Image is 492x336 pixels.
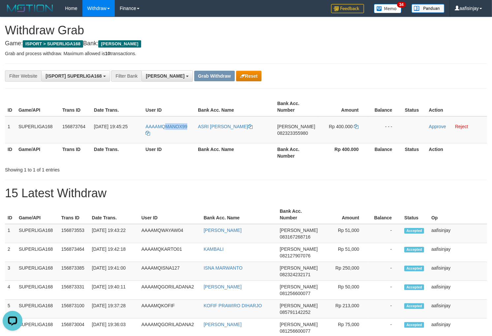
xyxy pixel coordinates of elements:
[280,284,318,289] span: [PERSON_NAME]
[16,281,59,300] td: SUPERLIGA168
[5,3,55,13] img: MOTION_logo.png
[59,281,89,300] td: 156873331
[404,247,424,252] span: Accepted
[194,71,235,81] button: Grab Withdraw
[16,205,59,224] th: Game/API
[5,143,16,162] th: ID
[5,24,487,37] h1: Withdraw Grab
[374,4,402,13] img: Button%20Memo.svg
[204,246,224,252] a: KAMBALI
[204,228,242,233] a: [PERSON_NAME]
[275,97,318,116] th: Bank Acc. Number
[280,310,310,315] span: Copy 085791142252 to clipboard
[91,143,143,162] th: Date Trans.
[404,303,424,309] span: Accepted
[143,97,195,116] th: User ID
[5,243,16,262] td: 2
[280,322,318,327] span: [PERSON_NAME]
[404,228,424,234] span: Accepted
[331,4,364,13] img: Feedback.jpg
[429,124,446,129] a: Approve
[16,224,59,243] td: SUPERLIGA168
[59,243,89,262] td: 156873464
[89,300,139,318] td: [DATE] 19:37:28
[139,224,201,243] td: AAAAMQWAYAW04
[404,284,424,290] span: Accepted
[41,70,110,82] button: [ISPORT] SUPERLIGA168
[143,143,195,162] th: User ID
[204,303,262,308] a: KOFIF PRAWIRO DIHARJO
[5,70,41,82] div: Filter Website
[369,281,402,300] td: -
[402,143,426,162] th: Status
[139,281,201,300] td: AAAAMQGORILADANA2
[280,234,310,240] span: Copy 083167268716 to clipboard
[59,205,89,224] th: Trans ID
[16,143,60,162] th: Game/API
[111,70,141,82] div: Filter Bank
[429,243,487,262] td: aafisinjay
[369,143,402,162] th: Balance
[354,124,359,129] a: Copy 400000 to clipboard
[46,73,102,79] span: [ISPORT] SUPERLIGA168
[5,281,16,300] td: 4
[201,205,277,224] th: Bank Acc. Name
[59,262,89,281] td: 156873385
[275,143,318,162] th: Bank Acc. Number
[404,266,424,271] span: Accepted
[89,243,139,262] td: [DATE] 19:42:18
[204,265,243,271] a: ISNA MARWANTO
[429,281,487,300] td: aafisinjay
[5,50,487,57] p: Grab and process withdraw. Maximum allowed is transactions.
[321,262,369,281] td: Rp 250,000
[89,262,139,281] td: [DATE] 19:41:00
[321,224,369,243] td: Rp 51,000
[195,143,274,162] th: Bank Acc. Name
[60,97,91,116] th: Trans ID
[89,281,139,300] td: [DATE] 19:40:11
[139,300,201,318] td: AAAAMQKOFIF
[429,224,487,243] td: aafisinjay
[198,124,253,129] a: ASRI [PERSON_NAME]
[318,97,369,116] th: Amount
[5,116,16,143] td: 1
[280,303,318,308] span: [PERSON_NAME]
[369,205,402,224] th: Balance
[318,143,369,162] th: Rp 400.000
[62,124,85,129] span: 156873764
[139,243,201,262] td: AAAAMQKARTO01
[5,224,16,243] td: 1
[5,164,200,173] div: Showing 1 to 1 of 1 entries
[16,300,59,318] td: SUPERLIGA168
[139,262,201,281] td: AAAAMQISNA127
[5,97,16,116] th: ID
[404,322,424,328] span: Accepted
[280,291,310,296] span: Copy 081256600077 to clipboard
[146,73,184,79] span: [PERSON_NAME]
[369,97,402,116] th: Balance
[397,2,406,8] span: 34
[23,40,83,48] span: ISPORT > SUPERLIGA168
[369,243,402,262] td: -
[321,300,369,318] td: Rp 213,000
[145,124,187,129] span: AAAAMQMANOX99
[277,131,308,136] span: Copy 082323355980 to clipboard
[59,224,89,243] td: 156873553
[402,205,429,224] th: Status
[5,187,487,200] h1: 15 Latest Withdraw
[369,300,402,318] td: -
[59,300,89,318] td: 156873100
[369,224,402,243] td: -
[98,40,141,48] span: [PERSON_NAME]
[369,116,402,143] td: - - -
[16,97,60,116] th: Game/API
[277,205,320,224] th: Bank Acc. Number
[5,262,16,281] td: 3
[94,124,128,129] span: [DATE] 19:45:25
[5,205,16,224] th: ID
[141,70,193,82] button: [PERSON_NAME]
[402,97,426,116] th: Status
[426,97,487,116] th: Action
[426,143,487,162] th: Action
[3,3,22,22] button: Open LiveChat chat widget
